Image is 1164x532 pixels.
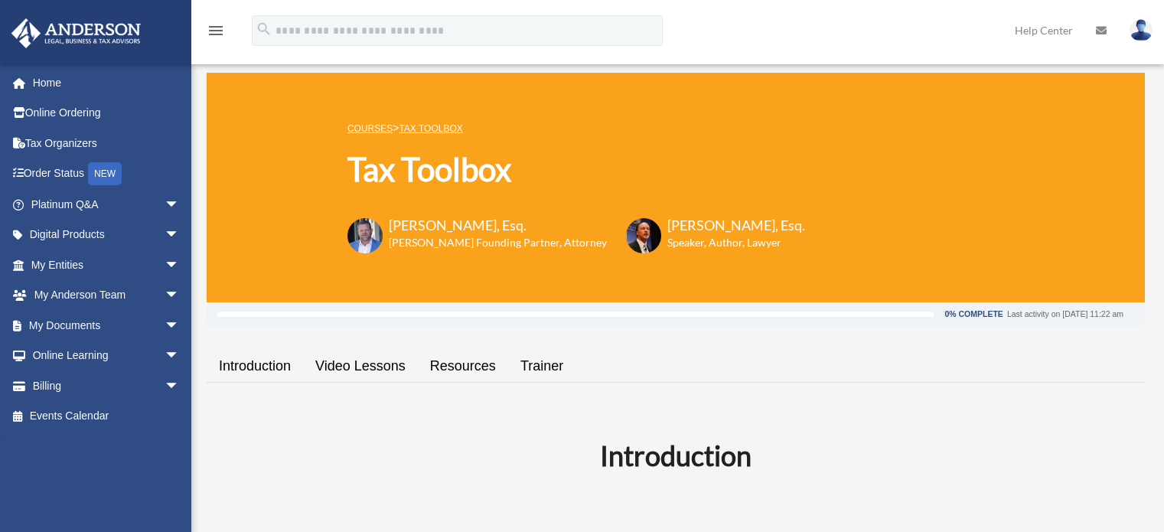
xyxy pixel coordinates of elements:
h1: Tax Toolbox [347,147,805,192]
a: Home [11,67,203,98]
p: > [347,119,805,138]
a: My Anderson Teamarrow_drop_down [11,280,203,311]
a: menu [207,27,225,40]
span: arrow_drop_down [165,310,195,341]
i: search [256,21,272,38]
h3: [PERSON_NAME], Esq. [667,216,805,235]
span: arrow_drop_down [165,341,195,372]
span: arrow_drop_down [165,220,195,251]
div: NEW [88,162,122,185]
h6: Speaker, Author, Lawyer [667,235,786,250]
a: Trainer [508,344,575,388]
a: Tax Organizers [11,128,203,158]
i: menu [207,21,225,40]
a: Events Calendar [11,401,203,432]
a: Online Ordering [11,98,203,129]
span: arrow_drop_down [165,370,195,402]
a: Digital Productsarrow_drop_down [11,220,203,250]
span: arrow_drop_down [165,189,195,220]
img: Anderson Advisors Platinum Portal [7,18,145,48]
a: Online Learningarrow_drop_down [11,341,203,371]
a: My Documentsarrow_drop_down [11,310,203,341]
h3: [PERSON_NAME], Esq. [389,216,607,235]
a: Introduction [207,344,303,388]
a: COURSES [347,123,393,134]
a: Resources [418,344,508,388]
span: arrow_drop_down [165,280,195,312]
img: User Pic [1130,19,1153,41]
a: Platinum Q&Aarrow_drop_down [11,189,203,220]
a: Tax Toolbox [399,123,462,134]
a: My Entitiesarrow_drop_down [11,250,203,280]
a: Billingarrow_drop_down [11,370,203,401]
h6: [PERSON_NAME] Founding Partner, Attorney [389,235,607,250]
div: Last activity on [DATE] 11:22 am [1007,310,1123,318]
span: arrow_drop_down [165,250,195,281]
img: Toby-circle-head.png [347,218,383,253]
div: 0% Complete [944,310,1003,318]
a: Video Lessons [303,344,418,388]
h2: Introduction [216,436,1136,475]
a: Order StatusNEW [11,158,203,190]
img: Scott-Estill-Headshot.png [626,218,661,253]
